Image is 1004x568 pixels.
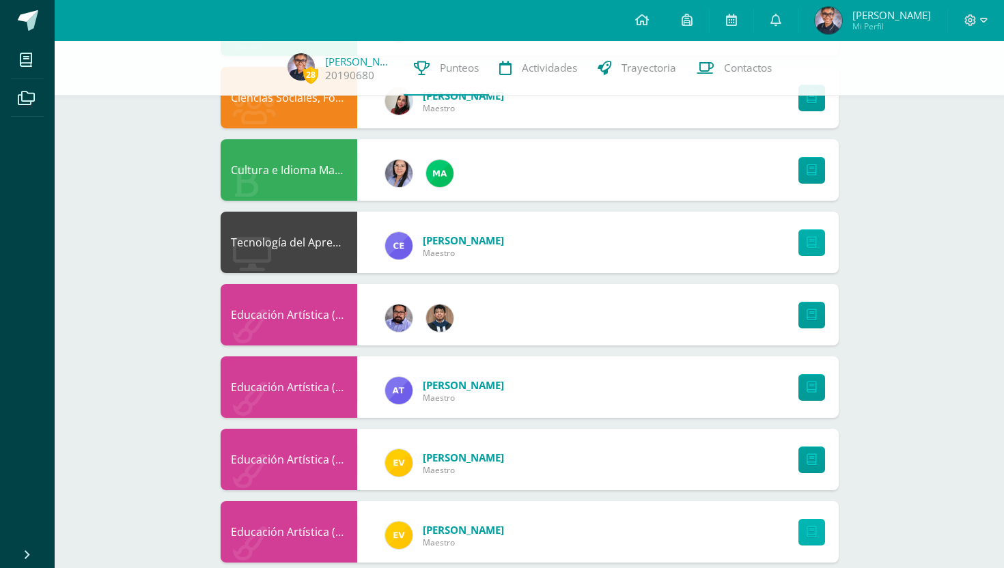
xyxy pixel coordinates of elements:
span: 28 [303,66,318,83]
span: Punteos [440,61,479,75]
div: Cultura e Idioma Maya, Garífuna o Xinca [221,139,357,201]
span: [PERSON_NAME] [423,378,504,392]
div: Educación Artística (Artes Visuales) [221,356,357,418]
div: Educación Artística (Teatro) [221,429,357,490]
img: cd351d3d8a4001e278b4be47b7b4112c.png [385,160,413,187]
img: 7a51f661b91fc24d84d05607a94bba63.png [385,232,413,259]
img: 7deb03ee72fdd616194d4153bd9a9485.png [815,7,842,34]
div: Educación Artística (Danza) [221,501,357,563]
img: 1395cc2228810b8e70f48ddc66b3ae79.png [426,304,454,332]
span: Maestro [423,464,504,476]
a: Actividades [489,41,587,96]
img: 383db5ddd486cfc25017fad405f5d727.png [385,449,413,477]
span: [PERSON_NAME] [423,451,504,464]
img: fe2f5d220dae08f5bb59c8e1ae6aeac3.png [385,304,413,332]
span: [PERSON_NAME] [852,8,931,22]
span: Maestro [423,102,504,114]
span: Actividades [522,61,577,75]
span: Mi Perfil [852,20,931,32]
span: Maestro [423,247,504,259]
a: Contactos [686,41,782,96]
a: Punteos [404,41,489,96]
span: [PERSON_NAME] [423,233,504,247]
div: Ciencias Sociales, Formación Ciudadana e Interculturalidad [221,67,357,128]
a: [PERSON_NAME] [325,55,393,68]
img: 8866475198638e21c75a704fcd13ce2b.png [426,160,454,187]
div: Tecnología del Aprendizaje y la Comunicación [221,212,357,273]
div: Educación Artística (Educación Musical) [221,284,357,345]
img: 7deb03ee72fdd616194d4153bd9a9485.png [288,53,315,81]
span: Maestro [423,537,504,548]
span: [PERSON_NAME] [423,523,504,537]
span: Maestro [423,392,504,403]
img: e0d417c472ee790ef5578283e3430836.png [385,377,413,404]
span: Contactos [724,61,772,75]
a: 20190680 [325,68,374,83]
img: 82fee4d3dc6a1592674ec48585172ce7.png [385,87,413,115]
img: 383db5ddd486cfc25017fad405f5d727.png [385,522,413,549]
a: Trayectoria [587,41,686,96]
span: Trayectoria [622,61,676,75]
